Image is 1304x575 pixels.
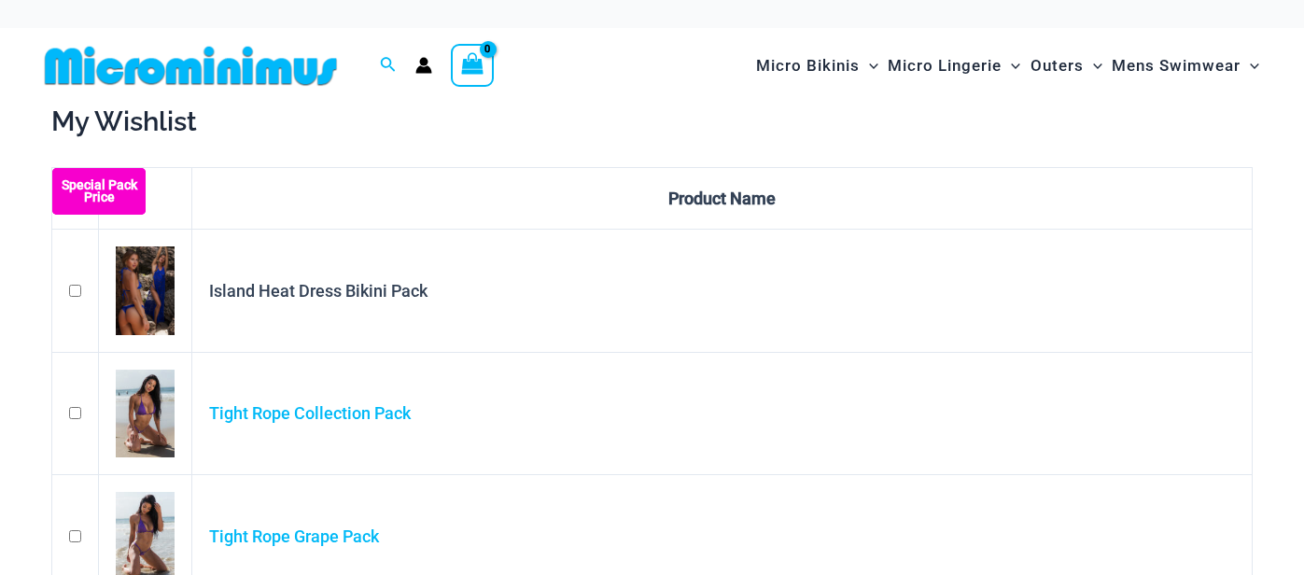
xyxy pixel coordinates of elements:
a: Tight Rope Collection Pack [209,403,411,423]
span: Outers [1031,42,1084,90]
a: Special Pack Price [116,525,175,544]
span: Menu Toggle [860,42,878,90]
nav: Site Navigation [749,35,1267,97]
a: OutersMenu ToggleMenu Toggle [1026,37,1107,94]
span: Menu Toggle [1002,42,1020,90]
img: MM SHOP LOGO FLAT [37,45,344,87]
a: Tight Rope Grape Pack [209,526,379,546]
span: Product Name [668,189,776,208]
a: Micro BikinisMenu ToggleMenu Toggle [751,37,883,94]
b: Special Pack Price [52,179,146,203]
span: Micro Bikinis [756,42,860,90]
span: Mens Swimwear [1112,42,1241,90]
h2: My Wishlist [51,104,1253,139]
span: Menu Toggle [1241,42,1259,90]
span: Micro Lingerie [888,42,1002,90]
a: Mens SwimwearMenu ToggleMenu Toggle [1107,37,1264,94]
td: Island Heat Dress Bikini Pack [192,230,1253,353]
a: View Shopping Cart, empty [451,44,494,87]
span: Menu Toggle [1084,42,1102,90]
a: Search icon link [380,54,397,77]
img: Tight Rope Grape 319 Tri Top 4212 Micro Bottom 01 [116,370,175,458]
img: Island Heat Ocean Dress Pack [116,246,175,335]
a: Account icon link [415,57,432,74]
a: Special Pack Price [116,402,175,422]
a: Micro LingerieMenu ToggleMenu Toggle [883,37,1025,94]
